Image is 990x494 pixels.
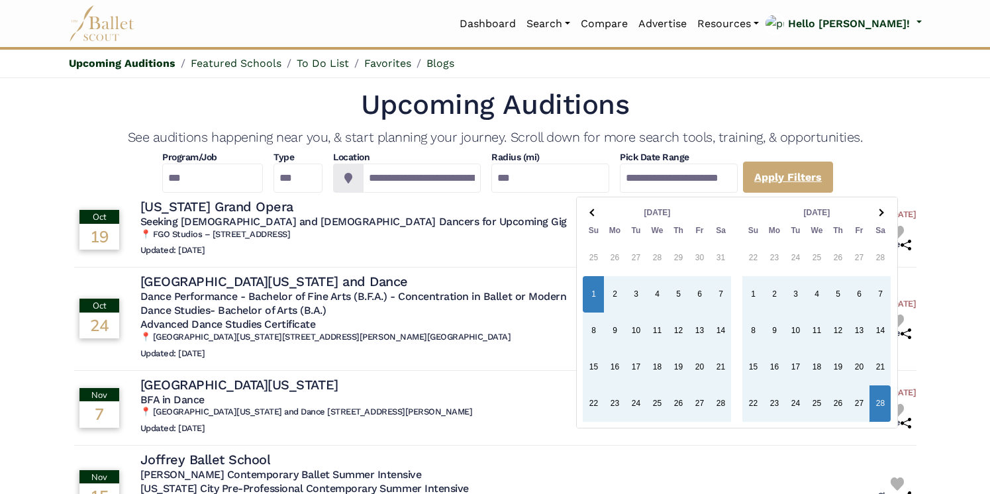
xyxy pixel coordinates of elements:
[625,276,646,313] td: 3
[848,313,869,349] td: 13
[742,385,764,422] td: 22
[79,401,119,426] div: 7
[710,422,731,458] td: 7
[625,385,646,422] td: 24
[785,313,806,349] td: 10
[620,151,738,164] h4: Pick Date Range
[848,222,869,240] th: Fr
[827,240,848,276] td: 26
[140,423,473,434] h6: Updated: [DATE]
[689,385,710,422] td: 27
[140,290,567,304] h5: Dance Performance - Bachelor of Fine Arts (B.F.A.) - Concentration in Ballet or Modern
[848,385,869,422] td: 27
[710,385,731,422] td: 28
[521,10,575,38] a: Search
[140,393,473,407] h5: BFA in Dance
[764,313,785,349] td: 9
[869,385,891,422] td: 28
[625,422,646,458] td: 3
[785,240,806,276] td: 24
[668,240,689,276] td: 29
[604,240,625,276] td: 26
[848,276,869,313] td: 6
[692,10,764,38] a: Resources
[668,276,689,313] td: 5
[689,240,710,276] td: 30
[668,222,689,240] th: Th
[689,422,710,458] td: 6
[827,385,848,422] td: 26
[806,349,827,385] td: 18
[140,229,567,240] h6: 📍 FGO Studios – [STREET_ADDRESS]
[689,313,710,349] td: 13
[646,240,668,276] td: 28
[742,276,764,313] td: 1
[140,451,271,468] h4: Joffrey Ballet School
[140,198,293,215] h4: [US_STATE] Grand Opera
[710,313,731,349] td: 14
[646,222,668,240] th: We
[604,349,625,385] td: 16
[583,349,604,385] td: 15
[191,57,281,70] a: Featured Schools
[827,349,848,385] td: 19
[764,204,869,222] th: [DATE]
[454,10,521,38] a: Dashboard
[806,313,827,349] td: 11
[79,224,119,249] div: 19
[827,313,848,349] td: 12
[764,349,785,385] td: 16
[646,422,668,458] td: 4
[869,240,891,276] td: 28
[583,276,604,313] td: 1
[140,332,567,343] h6: 📍 [GEOGRAPHIC_DATA][US_STATE][STREET_ADDRESS][PERSON_NAME][GEOGRAPHIC_DATA]
[742,240,764,276] td: 22
[583,222,604,240] th: Su
[742,349,764,385] td: 15
[604,422,625,458] td: 2
[742,222,764,240] th: Su
[364,57,411,70] a: Favorites
[668,385,689,422] td: 26
[764,13,921,34] a: profile picture Hello [PERSON_NAME]!
[604,222,625,240] th: Mo
[668,313,689,349] td: 12
[689,349,710,385] td: 20
[785,422,806,458] td: 31
[273,151,322,164] h4: Type
[710,222,731,240] th: Sa
[785,222,806,240] th: Tu
[79,388,119,401] div: Nov
[742,313,764,349] td: 8
[79,299,119,312] div: Oct
[827,422,848,458] td: 2
[491,151,540,164] h4: Radius (mi)
[646,349,668,385] td: 18
[140,318,567,332] h5: Advanced Dance Studies Certificate
[625,313,646,349] td: 10
[742,422,764,458] td: 29
[426,57,454,70] a: Blogs
[140,273,408,290] h4: [GEOGRAPHIC_DATA][US_STATE] and Dance
[140,407,473,418] h6: 📍 [GEOGRAPHIC_DATA][US_STATE] and Dance [STREET_ADDRESS][PERSON_NAME]
[668,422,689,458] td: 5
[604,385,625,422] td: 23
[710,240,731,276] td: 31
[140,376,338,393] h4: [GEOGRAPHIC_DATA][US_STATE]
[140,245,567,256] h6: Updated: [DATE]
[297,57,349,70] a: To Do List
[74,128,916,146] h4: See auditions happening near you, & start planning your journey. Scroll down for more search tool...
[869,422,891,458] td: 4
[869,276,891,313] td: 7
[79,210,119,223] div: Oct
[646,313,668,349] td: 11
[869,313,891,349] td: 14
[79,470,119,483] div: Nov
[869,222,891,240] th: Sa
[74,87,916,123] h1: Upcoming Auditions
[785,276,806,313] td: 3
[806,222,827,240] th: We
[575,10,633,38] a: Compare
[827,222,848,240] th: Th
[79,313,119,338] div: 24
